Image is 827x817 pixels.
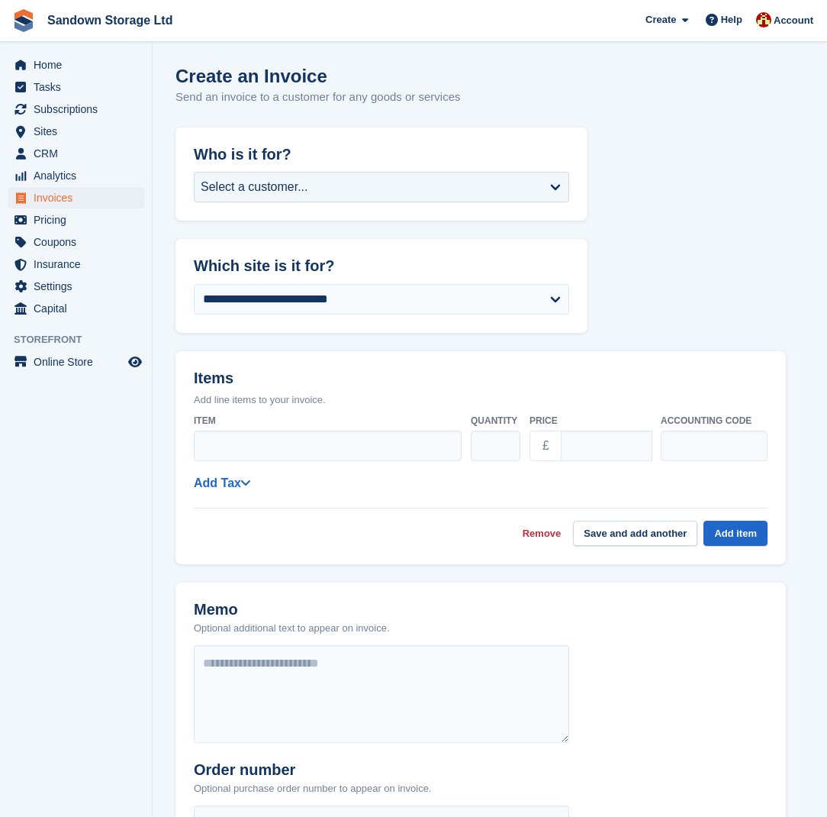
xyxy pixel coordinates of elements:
[14,332,152,347] span: Storefront
[8,121,144,142] a: menu
[194,621,390,636] p: Optional additional text to appear on invoice.
[194,601,390,618] h2: Memo
[8,298,144,319] a: menu
[34,187,125,208] span: Invoices
[34,351,125,373] span: Online Store
[645,12,676,27] span: Create
[34,143,125,164] span: CRM
[34,165,125,186] span: Analytics
[41,8,179,33] a: Sandown Storage Ltd
[774,13,813,28] span: Account
[34,121,125,142] span: Sites
[194,476,250,489] a: Add Tax
[34,54,125,76] span: Home
[194,761,431,779] h2: Order number
[194,392,767,408] p: Add line items to your invoice.
[175,89,461,106] p: Send an invoice to a customer for any goods or services
[8,187,144,208] a: menu
[703,521,767,546] button: Add item
[573,521,697,546] button: Save and add another
[8,209,144,231] a: menu
[8,231,144,253] a: menu
[34,298,125,319] span: Capital
[126,353,144,371] a: Preview store
[34,231,125,253] span: Coupons
[523,526,562,541] a: Remove
[194,781,431,796] p: Optional purchase order number to appear on invoice.
[529,414,652,428] label: Price
[194,414,462,428] label: Item
[8,165,144,186] a: menu
[8,54,144,76] a: menu
[201,178,308,196] div: Select a customer...
[471,414,520,428] label: Quantity
[34,76,125,98] span: Tasks
[34,209,125,231] span: Pricing
[194,370,767,390] h2: Items
[194,146,569,163] h2: Who is it for?
[34,253,125,275] span: Insurance
[194,257,569,275] h2: Which site is it for?
[8,76,144,98] a: menu
[34,98,125,120] span: Subscriptions
[8,276,144,297] a: menu
[661,414,767,428] label: Accounting code
[34,276,125,297] span: Settings
[8,253,144,275] a: menu
[8,143,144,164] a: menu
[175,66,461,86] h1: Create an Invoice
[8,351,144,373] a: menu
[721,12,742,27] span: Help
[12,9,35,32] img: stora-icon-8386f47178a22dfd0bd8f6a31ec36ba5ce8667c1dd55bd0f319d3a0aa187defe.svg
[756,12,771,27] img: Jessica Durrant
[8,98,144,120] a: menu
